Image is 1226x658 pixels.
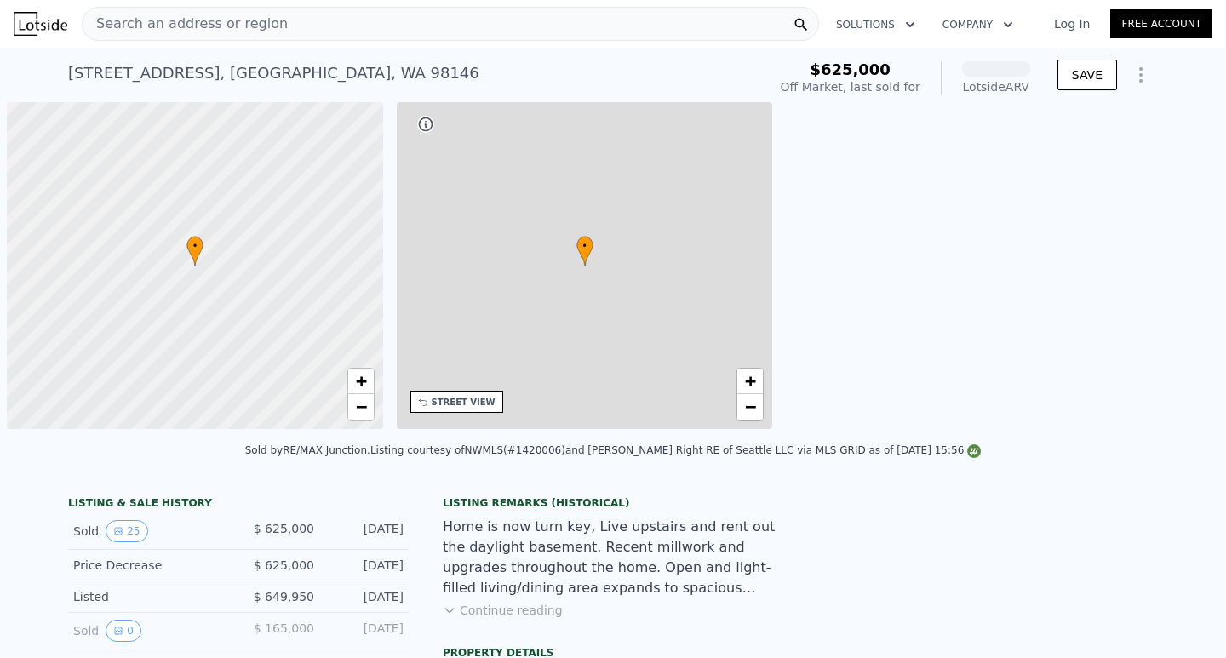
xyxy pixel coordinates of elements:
div: Off Market, last sold for [781,78,920,95]
a: Zoom out [348,394,374,420]
img: NWMLS Logo [967,444,981,458]
div: Listing Remarks (Historical) [443,496,783,510]
span: • [186,238,203,254]
div: [DATE] [328,620,404,642]
span: + [355,370,366,392]
span: $625,000 [810,60,891,78]
span: $ 649,950 [254,590,314,604]
span: − [355,396,366,417]
div: [DATE] [328,557,404,574]
button: Solutions [822,9,929,40]
div: Sold [73,620,225,642]
span: $ 625,000 [254,522,314,535]
button: View historical data [106,520,147,542]
span: • [576,238,593,254]
div: STREET VIEW [432,396,496,409]
span: $ 625,000 [254,558,314,572]
span: + [745,370,756,392]
button: Show Options [1124,58,1158,92]
a: Log In [1034,15,1110,32]
button: SAVE [1057,60,1117,90]
a: Free Account [1110,9,1212,38]
button: Continue reading [443,602,563,619]
a: Zoom in [737,369,763,394]
div: Listed [73,588,225,605]
div: Home is now turn key, Live upstairs and rent out the daylight basement. Recent millwork and upgra... [443,517,783,598]
div: Lotside ARV [962,78,1030,95]
div: [DATE] [328,520,404,542]
div: [STREET_ADDRESS] , [GEOGRAPHIC_DATA] , WA 98146 [68,61,479,85]
button: Company [929,9,1027,40]
span: $ 165,000 [254,621,314,635]
div: Sold by RE/MAX Junction . [245,444,370,456]
a: Zoom in [348,369,374,394]
div: • [576,236,593,266]
button: View historical data [106,620,141,642]
img: Lotside [14,12,67,36]
div: LISTING & SALE HISTORY [68,496,409,513]
div: Price Decrease [73,557,225,574]
div: Sold [73,520,225,542]
div: • [186,236,203,266]
a: Zoom out [737,394,763,420]
span: − [745,396,756,417]
div: [DATE] [328,588,404,605]
span: Search an address or region [83,14,288,34]
div: Listing courtesy of NWMLS (#1420006) and [PERSON_NAME] Right RE of Seattle LLC via MLS GRID as of... [370,444,981,456]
